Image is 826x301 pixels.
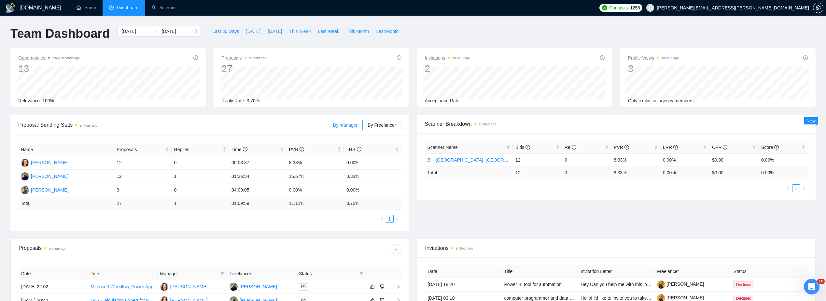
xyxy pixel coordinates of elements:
[154,29,159,34] span: swap-right
[802,186,806,190] span: right
[813,5,823,10] a: setting
[611,153,660,166] td: 8.33%
[453,56,470,60] time: an hour ago
[88,280,157,294] td: Microsoft Workflow, Power App
[240,283,277,290] div: [PERSON_NAME]
[344,156,401,170] td: 0.00%
[114,197,171,210] td: 27
[18,143,114,156] th: Name
[18,63,80,75] div: 13
[673,145,678,150] span: info-circle
[114,183,171,197] td: 3
[513,153,562,166] td: 12
[609,4,629,11] span: Connects:
[268,28,282,35] span: [DATE]
[734,282,757,287] a: Declined
[425,63,470,75] div: 2
[77,5,96,10] a: homeHome
[369,283,376,291] button: like
[734,295,757,301] a: Declined
[117,146,164,153] span: Proposals
[804,279,819,294] iframe: Intercom live chat
[386,215,394,223] li: 1
[427,145,458,150] span: Scanner Name
[318,28,339,35] span: Last Week
[114,156,171,170] td: 12
[774,145,779,150] span: info-circle
[247,98,260,103] span: 3.70%
[425,265,502,278] th: Date
[380,284,385,289] span: dislike
[734,281,754,288] span: Declined
[562,153,611,166] td: 0
[425,98,460,103] span: Acceptance Rate
[505,142,511,152] span: filter
[425,120,808,128] span: Scanner Breakdown
[243,26,264,36] button: [DATE]
[160,270,218,277] span: Manager
[602,5,607,10] img: upwork-logo.png
[784,184,792,192] li: Previous Page
[368,122,396,128] span: By Freelancer
[31,186,68,193] div: [PERSON_NAME]
[31,173,68,180] div: [PERSON_NAME]
[5,3,16,13] img: logo
[425,166,513,179] td: Total
[230,284,277,289] a: FN[PERSON_NAME]
[343,26,372,36] button: This Month
[121,28,151,35] input: Start date
[578,265,654,278] th: Invitation Letter
[299,270,357,277] span: Status
[21,172,29,180] img: FN
[628,98,694,103] span: Only exclusive agency members
[709,166,759,179] td: $ 0.00
[628,63,679,75] div: 3
[784,184,792,192] button: left
[800,184,808,192] li: Next Page
[289,147,304,152] span: PVR
[229,170,286,183] td: 01:26:34
[231,147,247,152] span: Time
[572,145,576,150] span: info-circle
[287,197,344,210] td: 11.11 %
[243,147,247,151] span: info-circle
[212,28,239,35] span: Last 30 Days
[19,280,88,294] td: [DATE] 22:02
[628,54,679,62] span: Profile Views
[657,295,704,300] a: [PERSON_NAME]
[462,98,465,103] span: --
[394,215,401,223] li: Next Page
[803,55,808,60] span: info-circle
[289,28,311,35] span: This Week
[357,147,361,151] span: info-circle
[172,170,229,183] td: 1
[229,156,286,170] td: 00:08:37
[117,5,139,10] span: Dashboard
[501,265,578,278] th: Title
[31,159,68,166] div: [PERSON_NAME]
[21,173,68,179] a: FN[PERSON_NAME]
[344,197,401,210] td: 3.70 %
[660,153,709,166] td: 0.00%
[346,28,369,35] span: This Month
[172,156,229,170] td: 0
[346,147,361,152] span: LRR
[287,156,344,170] td: 8.33%
[174,146,221,153] span: Replies
[372,26,402,36] button: Last Month
[813,3,823,13] button: setting
[386,215,393,222] a: 1
[152,5,176,10] a: searchScanner
[425,54,470,62] span: Invitations
[786,186,790,190] span: left
[160,284,208,289] a: CA[PERSON_NAME]
[581,282,714,287] span: Hey Can you help me with this job? It is more specific than posted
[42,98,54,103] span: 100%
[425,278,502,292] td: [DATE] 18:20
[648,6,652,10] span: user
[230,283,238,291] img: FN
[21,160,68,165] a: CA[PERSON_NAME]
[565,145,576,150] span: Re
[229,183,286,197] td: 04:09:05
[80,124,97,127] time: an hour ago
